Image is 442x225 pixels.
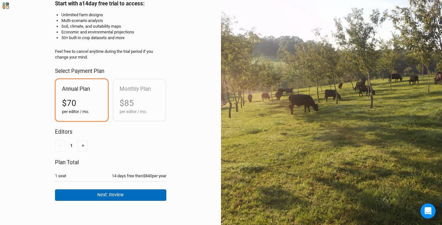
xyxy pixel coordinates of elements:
div: Annual Plan$70per editor / mo. [56,79,108,121]
h2: Start with a 14 day free trial to access: [55,0,166,7]
div: 1 seat [55,173,66,179]
li: Economic and environmental projections [61,29,166,35]
span: $70 [62,98,76,108]
div: per editor / mo. [120,109,159,115]
div: 1 [70,143,73,149]
iframe: Intercom live chat [420,203,436,219]
button: + [78,140,88,151]
li: Soil, climate, and suitability maps [61,24,166,29]
h2: Annual Plan [62,86,102,92]
div: 14 days free then $840 per year [112,173,166,179]
li: Multi-scenario analysis [61,18,166,24]
li: 50+ built-in crop datasets and more [61,35,166,41]
h2: Select Payment Plan [55,68,166,74]
span: $85 [120,98,134,108]
button: Next: Review [55,189,166,200]
div: per editor / mo. [62,109,102,115]
div: Feel free to cancel anytime during the trial period if you change your mind. [55,49,166,60]
button: - [55,140,65,151]
li: Unlimited farm designs [61,12,166,18]
h2: Plan Total [55,159,166,165]
h2: Monthly Plan [120,86,159,92]
h2: Editors [55,129,166,135]
div: Monthly Plan$85per editor / mo. [113,79,166,121]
